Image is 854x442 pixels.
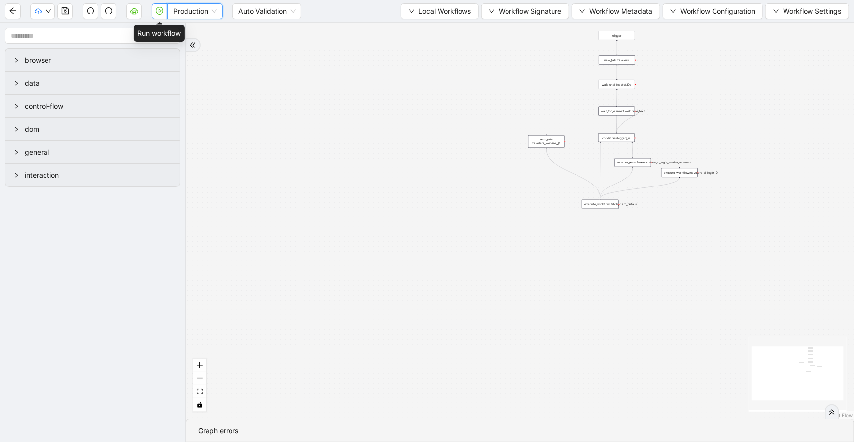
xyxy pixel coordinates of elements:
button: downWorkflow Signature [481,3,569,19]
span: down [46,8,51,14]
span: right [13,172,19,178]
div: execute_workflow:travelers_cl_login_smaira_account [615,158,651,167]
span: Production [173,4,217,19]
div: dom [5,118,180,140]
span: down [489,8,495,14]
div: trigger [599,31,635,40]
div: Run workflow [134,25,185,42]
g: Edge from conditions:logged_in to execute_workflow:travelers_cl_login_smaira_account [632,143,633,157]
g: Edge from execute_workflow:travelers_cl_login__0 to execute_workflow:fetch_claim_details [600,178,680,199]
button: arrow-left [5,3,21,19]
span: right [13,57,19,63]
button: toggle interactivity [193,398,206,412]
span: undo [87,7,94,15]
div: conditions:logged_in [598,133,635,142]
span: dom [25,124,172,135]
span: Local Workflows [418,6,471,17]
span: Workflow Metadata [589,6,652,17]
div: execute_workflow:fetch_claim_details [582,200,619,209]
span: Workflow Signature [499,6,561,17]
span: save [61,7,69,15]
span: cloud-server [130,7,138,15]
span: plus-circle [597,212,603,219]
div: execute_workflow:travelers_cl_login__0 [661,168,698,178]
span: browser [25,55,172,66]
span: redo [105,7,113,15]
button: undo [83,3,98,19]
div: wait_until_loaded:30s [599,80,635,89]
div: Graph errors [198,425,842,436]
span: general [25,147,172,158]
span: right [13,103,19,109]
div: new_tab:travelers [599,55,635,65]
div: browser [5,49,180,71]
span: interaction [25,170,172,181]
div: general [5,141,180,163]
div: wait_for_element:welcome_text [599,106,635,116]
button: save [57,3,73,19]
div: control-flow [5,95,180,117]
div: interaction [5,164,180,186]
span: double-right [829,409,835,416]
button: redo [101,3,116,19]
span: right [13,126,19,132]
span: double-right [189,42,196,48]
span: Workflow Settings [783,6,841,17]
button: downWorkflow Settings [765,3,849,19]
span: down [773,8,779,14]
span: Auto Validation [238,4,296,19]
span: cloud-upload [35,8,42,15]
a: React Flow attribution [827,412,853,418]
button: zoom out [193,372,206,385]
div: data [5,72,180,94]
g: Edge from wait_for_element:welcome_text to conditions:logged_in [617,111,640,133]
span: right [13,149,19,155]
g: Edge from execute_workflow:travelers_cl_login_smaira_account to execute_workflow:fetch_claim_details [600,168,633,199]
g: Edge from new_tab: travelers_website__0 to execute_workflow:fetch_claim_details [546,148,600,198]
span: play-circle [156,7,163,15]
span: down [579,8,585,14]
button: downLocal Workflows [401,3,479,19]
span: down [670,8,676,14]
button: fit view [193,385,206,398]
button: cloud-uploaddown [30,3,55,19]
button: downWorkflow Metadata [572,3,660,19]
g: Edge from conditions:logged_in to execute_workflow:fetch_claim_details [600,143,601,198]
span: control-flow [25,101,172,112]
div: execute_workflow:fetch_claim_detailsplus-circle [582,200,619,209]
button: zoom in [193,359,206,372]
span: down [409,8,415,14]
button: downWorkflow Configuration [663,3,763,19]
span: right [13,80,19,86]
span: arrow-left [9,7,17,15]
div: new_tab: travelers_website__0 [528,135,565,148]
span: data [25,78,172,89]
button: cloud-server [126,3,142,19]
button: play-circle [152,3,167,19]
span: Workflow Configuration [680,6,755,17]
